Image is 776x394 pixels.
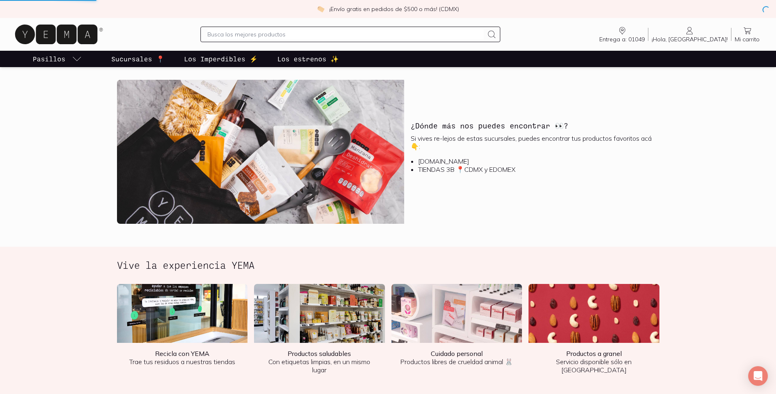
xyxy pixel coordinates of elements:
[31,51,83,67] a: pasillo-todos-link
[648,26,731,43] a: ¡Hola, [GEOGRAPHIC_DATA]!
[124,349,241,366] p: Trae tus residuos a nuestras tiendas
[288,349,351,358] b: Productos saludables
[184,54,258,64] p: Los Imperdibles ⚡️
[398,349,516,366] p: Productos libres de crueldad animal 🐰
[276,51,340,67] a: Los estrenos ✨
[411,120,568,131] h3: ¿Dónde más nos puedes encontrar 👀?
[261,349,378,374] p: Con etiquetas limpias, en un mismo lugar
[155,349,209,358] b: Recicla con YEMA
[596,26,648,43] a: Entrega a: 01049
[182,51,259,67] a: Los Imperdibles ⚡️
[207,29,484,39] input: Busca los mejores productos
[33,54,65,64] p: Pasillos
[418,157,652,165] li: [DOMAIN_NAME]
[418,165,652,173] li: TIENDAS 3B 📍CDMX y EDOMEX
[599,36,645,43] span: Entrega a: 01049
[652,36,728,43] span: ¡Hola, [GEOGRAPHIC_DATA]!
[117,260,254,270] h2: Vive la experiencia YEMA
[748,366,768,386] div: Open Intercom Messenger
[110,51,166,67] a: Sucursales 📍
[277,54,339,64] p: Los estrenos ✨
[431,349,483,358] b: Cuidado personal
[731,26,763,43] a: Mi carrito
[329,5,459,13] p: ¡Envío gratis en pedidos de $500 o más! (CDMX)
[566,349,622,358] b: Productos a granel
[317,5,324,13] img: check
[735,36,760,43] span: Mi carrito
[117,80,405,224] img: ¿Dónde más nos puedes encontrar 👀?
[535,349,653,374] p: Servicio disponible sólo en [GEOGRAPHIC_DATA]
[411,134,652,151] p: Si vives re-lejos de estas sucursales, puedes encontrar tus productos favoritos acá 👇:
[111,54,164,64] p: Sucursales 📍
